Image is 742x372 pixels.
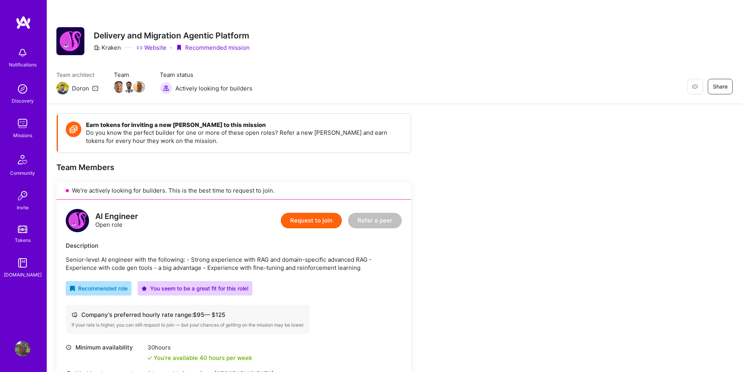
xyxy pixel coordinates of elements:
[94,43,121,52] div: Kraken
[124,80,134,94] a: Team Member Avatar
[66,209,89,232] img: logo
[15,81,30,97] img: discovery
[56,162,411,172] div: Team Members
[56,182,411,200] div: We’re actively looking for builders. This is the best time to request to join.
[94,45,100,51] i: icon CompanyGray
[66,256,402,272] p: Senior-level AI engineer with the following: - Strong experience with RAG and domain-specific adv...
[136,43,166,52] a: Website
[56,71,98,79] span: Team architect
[86,129,403,145] p: Do you know the perfect builder for one or more of these open roles? Refer a new [PERSON_NAME] an...
[170,43,172,52] div: ·
[66,242,402,250] div: Description
[15,116,30,131] img: teamwork
[15,236,31,244] div: Tokens
[66,343,143,351] div: Minimum availability
[9,61,37,69] div: Notifications
[176,45,182,51] i: icon PurpleRibbon
[66,122,81,137] img: Token icon
[281,213,342,228] button: Request to join
[708,79,733,94] button: Share
[72,84,89,92] div: Doron
[147,354,252,362] div: You're available 40 hours per week
[713,83,728,90] span: Share
[15,341,30,356] img: User Avatar
[4,271,42,279] div: [DOMAIN_NAME]
[70,284,128,292] div: Recommended role
[114,80,124,94] a: Team Member Avatar
[147,343,252,351] div: 30 hours
[72,322,304,328] div: If your rate is higher, you can still request to join — but your chances of getting on the missio...
[147,356,152,360] i: icon Check
[12,97,34,105] div: Discovery
[13,341,32,356] a: User Avatar
[72,311,304,319] div: Company's preferred hourly rate range: $ 95 — $ 125
[16,16,31,30] img: logo
[348,213,402,228] button: Refer a peer
[692,83,698,90] i: icon EyeClosed
[160,71,252,79] span: Team status
[142,286,147,291] i: icon PurpleStar
[72,312,77,318] i: icon Cash
[114,71,144,79] span: Team
[160,82,172,94] img: Actively looking for builders
[142,284,248,292] div: You seem to be a great fit for this role!
[17,203,29,212] div: Invite
[18,226,27,233] img: tokens
[134,80,144,94] a: Team Member Avatar
[56,82,69,94] img: Team Architect
[95,212,138,229] div: Open role
[133,81,145,93] img: Team Member Avatar
[123,81,135,93] img: Team Member Avatar
[10,169,35,177] div: Community
[94,31,250,40] h3: Delivery and Migration Agentic Platform
[175,84,252,92] span: Actively looking for builders
[15,188,30,203] img: Invite
[15,255,30,271] img: guide book
[95,212,138,221] div: AI Engineer
[13,150,32,169] img: Community
[113,81,125,93] img: Team Member Avatar
[56,27,84,55] img: Company Logo
[70,286,75,291] i: icon RecommendedBadge
[176,43,250,52] div: Recommended mission
[66,344,72,350] i: icon Clock
[15,45,30,61] img: bell
[86,122,403,129] h4: Earn tokens for inviting a new [PERSON_NAME] to this mission
[92,85,98,91] i: icon Mail
[13,131,32,139] div: Missions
